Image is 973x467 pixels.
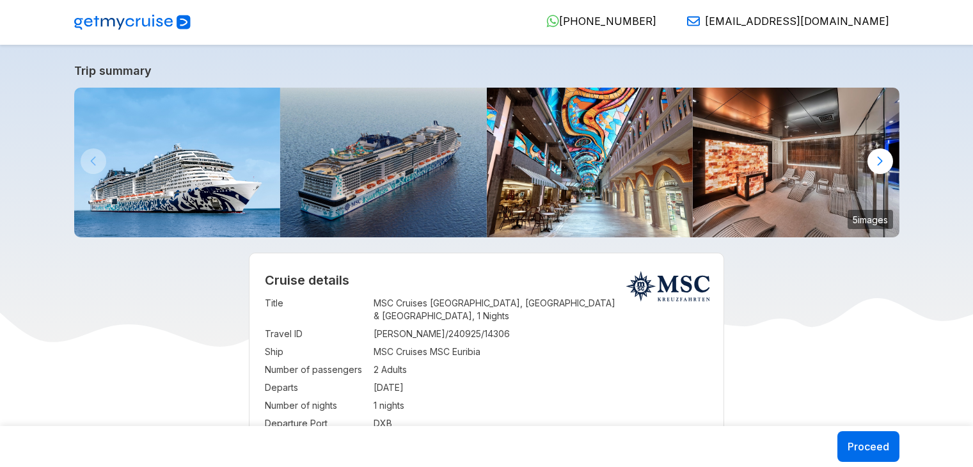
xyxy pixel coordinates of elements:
[687,15,700,28] img: Email
[367,361,374,379] td: :
[374,325,708,343] td: [PERSON_NAME]/240925/14306
[265,379,367,397] td: Departs
[265,273,708,288] h2: Cruise details
[367,294,374,325] td: :
[693,88,899,237] img: msc-euribia-msc-aurea-spa.jpg
[374,361,708,379] td: 2 Adults
[367,397,374,415] td: :
[546,15,559,28] img: WhatsApp
[280,88,487,237] img: b9ac817bb67756416f3ab6da6968c64a.jpeg
[265,294,367,325] td: Title
[367,325,374,343] td: :
[677,15,889,28] a: [EMAIL_ADDRESS][DOMAIN_NAME]
[374,343,708,361] td: MSC Cruises MSC Euribia
[374,294,708,325] td: MSC Cruises [GEOGRAPHIC_DATA], [GEOGRAPHIC_DATA] & [GEOGRAPHIC_DATA], 1 Nights
[559,15,656,28] span: [PHONE_NUMBER]
[374,397,708,415] td: 1 nights
[367,415,374,432] td: :
[487,88,693,237] img: msc-euribia-galleria.jpg
[837,431,899,462] button: Proceed
[265,325,367,343] td: Travel ID
[74,64,899,77] a: Trip summary
[265,343,367,361] td: Ship
[74,88,281,237] img: 3.-MSC-EURIBIA.jpg
[367,343,374,361] td: :
[374,415,708,432] td: DXB
[536,15,656,28] a: [PHONE_NUMBER]
[705,15,889,28] span: [EMAIL_ADDRESS][DOMAIN_NAME]
[848,210,893,229] small: 5 images
[265,415,367,432] td: Departure Port
[367,379,374,397] td: :
[265,361,367,379] td: Number of passengers
[265,397,367,415] td: Number of nights
[374,379,708,397] td: [DATE]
